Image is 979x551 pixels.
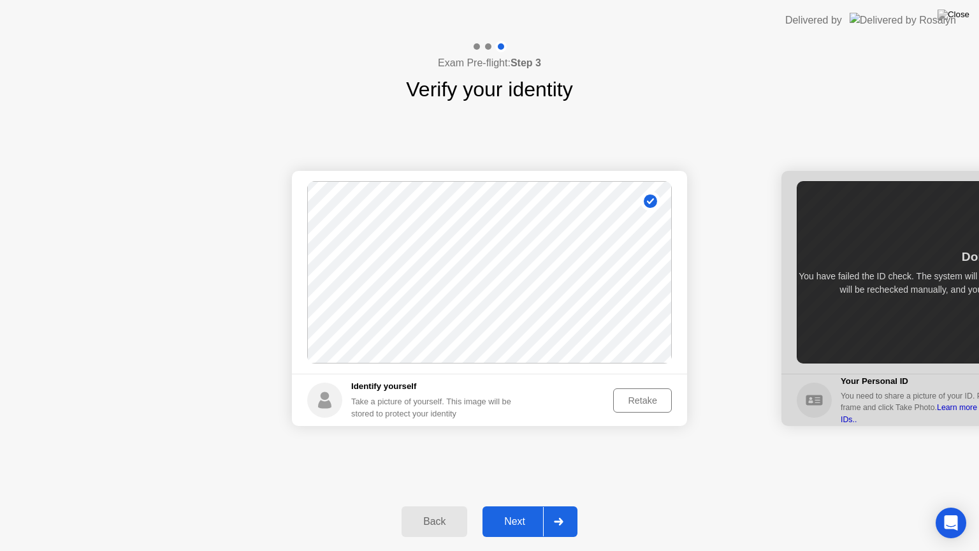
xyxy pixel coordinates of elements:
img: Close [938,10,969,20]
h5: Identify yourself [351,380,521,393]
div: Next [486,516,543,527]
img: Delivered by Rosalyn [850,13,956,27]
button: Back [402,506,467,537]
div: Open Intercom Messenger [936,508,966,538]
div: Retake [618,395,667,406]
h1: Verify your identity [406,74,572,105]
div: Back [405,516,463,527]
div: Delivered by [785,13,842,28]
div: Take a picture of yourself. This image will be stored to protect your identity [351,395,521,420]
h4: Exam Pre-flight: [438,55,541,71]
b: Step 3 [511,57,541,68]
button: Next [482,506,577,537]
button: Retake [613,388,672,413]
